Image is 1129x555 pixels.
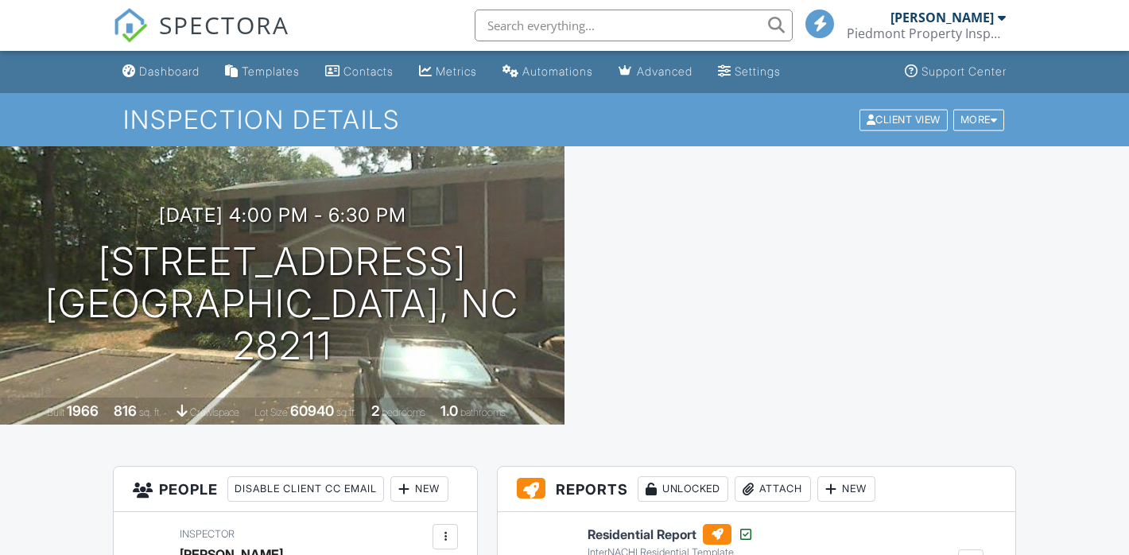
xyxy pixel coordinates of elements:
span: bathrooms [460,406,506,418]
a: Advanced [612,57,699,87]
div: Settings [735,64,781,78]
h1: Inspection Details [123,106,1006,134]
img: The Best Home Inspection Software - Spectora [113,8,148,43]
div: 60940 [290,402,334,419]
span: Inspector [180,528,235,540]
span: Lot Size [254,406,288,418]
div: Piedmont Property Inspections [847,25,1006,41]
div: Contacts [343,64,394,78]
div: [PERSON_NAME] [890,10,994,25]
a: SPECTORA [113,21,289,55]
div: Dashboard [139,64,200,78]
div: Attach [735,476,811,502]
div: 1966 [67,402,99,419]
div: Disable Client CC Email [227,476,384,502]
div: Support Center [921,64,1007,78]
span: bedrooms [382,406,425,418]
span: SPECTORA [159,8,289,41]
div: Metrics [436,64,477,78]
h1: [STREET_ADDRESS] [GEOGRAPHIC_DATA], NC 28211 [25,241,539,367]
div: Templates [242,64,300,78]
div: Advanced [637,64,693,78]
span: crawlspace [190,406,239,418]
div: 816 [114,402,137,419]
div: 1.0 [440,402,458,419]
a: Automations (Basic) [496,57,599,87]
div: More [953,109,1005,130]
h3: [DATE] 4:00 pm - 6:30 pm [159,204,406,226]
span: sq. ft. [139,406,161,418]
a: Contacts [319,57,400,87]
a: Support Center [898,57,1013,87]
input: Search everything... [475,10,793,41]
a: Metrics [413,57,483,87]
div: New [817,476,875,502]
a: Dashboard [116,57,206,87]
div: Client View [859,109,948,130]
span: Built [47,406,64,418]
div: Automations [522,64,593,78]
a: Client View [858,113,952,125]
div: Unlocked [638,476,728,502]
a: Settings [712,57,787,87]
a: Templates [219,57,306,87]
h3: Reports [498,467,1015,512]
div: 2 [371,402,379,419]
div: New [390,476,448,502]
span: sq.ft. [336,406,356,418]
h6: Residential Report [588,524,754,545]
h3: People [114,467,477,512]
